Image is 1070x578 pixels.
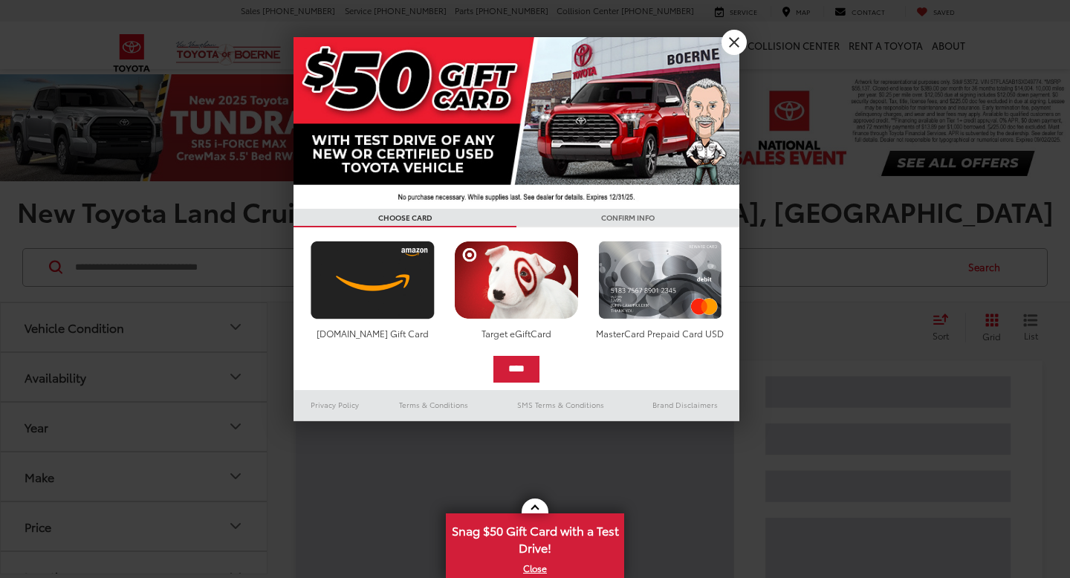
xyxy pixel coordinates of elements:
[594,327,726,340] div: MasterCard Prepaid Card USD
[447,515,623,560] span: Snag $50 Gift Card with a Test Drive!
[450,241,582,319] img: targetcard.png
[516,209,739,227] h3: CONFIRM INFO
[307,241,438,319] img: amazoncard.png
[631,396,739,414] a: Brand Disclaimers
[490,396,631,414] a: SMS Terms & Conditions
[294,37,739,209] img: 42635_top_851395.jpg
[377,396,490,414] a: Terms & Conditions
[307,327,438,340] div: [DOMAIN_NAME] Gift Card
[294,209,516,227] h3: CHOOSE CARD
[450,327,582,340] div: Target eGiftCard
[594,241,726,319] img: mastercard.png
[294,396,377,414] a: Privacy Policy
